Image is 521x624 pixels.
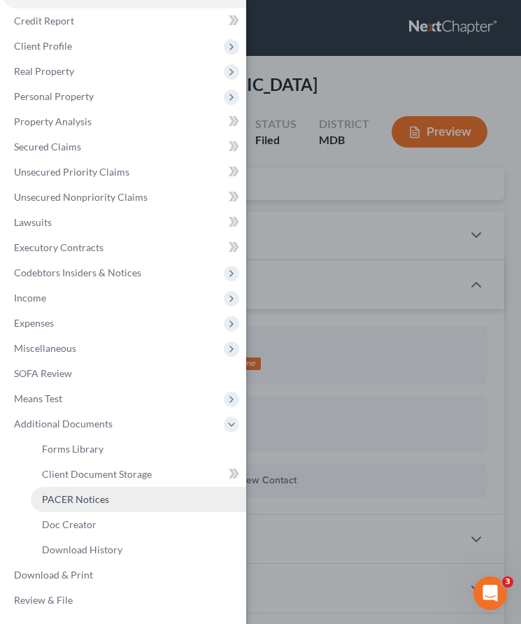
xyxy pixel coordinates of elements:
[14,569,93,581] span: Download & Print
[3,210,246,235] a: Lawsuits
[14,317,54,329] span: Expenses
[42,544,122,555] span: Download History
[3,361,246,386] a: SOFA Review
[42,518,97,530] span: Doc Creator
[14,90,94,102] span: Personal Property
[42,468,152,480] span: Client Document Storage
[31,512,246,537] a: Doc Creator
[42,443,104,455] span: Forms Library
[42,493,109,505] span: PACER Notices
[3,235,246,260] a: Executory Contracts
[14,594,73,606] span: Review & File
[14,367,72,379] span: SOFA Review
[3,588,246,613] a: Review & File
[14,65,74,77] span: Real Property
[14,342,76,354] span: Miscellaneous
[14,40,72,52] span: Client Profile
[473,576,507,610] iframe: Intercom live chat
[14,15,74,27] span: Credit Report
[31,437,246,462] a: Forms Library
[14,141,81,153] span: Secured Claims
[3,159,246,185] a: Unsecured Priority Claims
[14,241,104,253] span: Executory Contracts
[31,462,246,487] a: Client Document Storage
[31,487,246,512] a: PACER Notices
[3,134,246,159] a: Secured Claims
[31,537,246,562] a: Download History
[14,267,141,278] span: Codebtors Insiders & Notices
[14,392,62,404] span: Means Test
[502,576,513,588] span: 3
[3,562,246,588] a: Download & Print
[14,216,52,228] span: Lawsuits
[14,191,148,203] span: Unsecured Nonpriority Claims
[3,185,246,210] a: Unsecured Nonpriority Claims
[14,166,129,178] span: Unsecured Priority Claims
[3,8,246,34] a: Credit Report
[14,115,92,127] span: Property Analysis
[14,418,113,430] span: Additional Documents
[3,109,246,134] a: Property Analysis
[14,292,46,304] span: Income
